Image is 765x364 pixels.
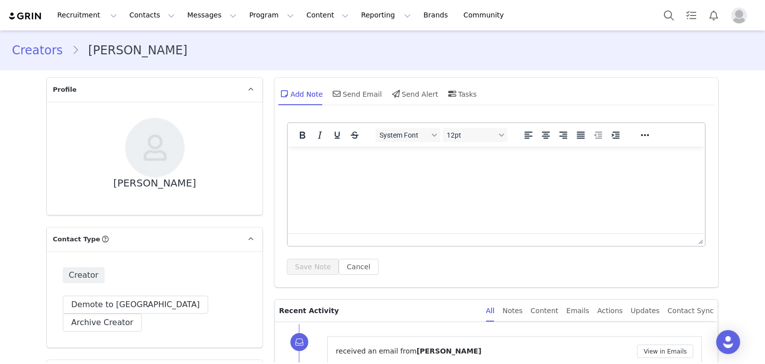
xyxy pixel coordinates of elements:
div: Actions [597,300,623,322]
img: placeholder-profile.jpg [731,7,747,23]
span: Profile [53,85,77,95]
div: Emails [566,300,589,322]
span: [PERSON_NAME] [416,347,481,355]
button: Messages [181,4,243,26]
a: Creators [12,41,72,59]
img: grin logo [8,11,43,21]
button: Save Note [287,259,339,275]
div: Content [530,300,558,322]
div: Tasks [446,82,477,106]
div: Press the Up and Down arrow keys to resize the editor. [694,234,705,246]
button: Justify [572,128,589,142]
div: Notes [503,300,522,322]
button: Program [243,4,300,26]
div: Updates [631,300,659,322]
div: [PERSON_NAME] [114,178,196,189]
button: Bold [294,128,311,142]
button: Align left [520,128,537,142]
div: All [486,300,495,322]
a: Tasks [680,4,702,26]
button: Demote to [GEOGRAPHIC_DATA] [63,296,208,314]
span: Creator [63,267,105,283]
button: Cancel [339,259,378,275]
button: Recruitment [51,4,123,26]
button: Align right [555,128,572,142]
img: 45030fd5-0aa4-4b7e-b997-2430f8540964--s.jpg [125,118,185,178]
div: Contact Sync [667,300,714,322]
button: Font sizes [443,128,508,142]
div: Send Alert [390,82,438,106]
button: Content [300,4,355,26]
button: Reveal or hide additional toolbar items [637,128,653,142]
button: Fonts [376,128,440,142]
a: Community [458,4,514,26]
button: Increase indent [607,128,624,142]
span: System Font [380,131,428,139]
div: Add Note [278,82,323,106]
button: Align center [537,128,554,142]
button: Profile [725,7,757,23]
button: Notifications [703,4,725,26]
button: Search [658,4,680,26]
button: Archive Creator [63,314,142,332]
button: Italic [311,128,328,142]
button: Decrease indent [590,128,607,142]
div: Open Intercom Messenger [716,330,740,354]
button: Contacts [124,4,181,26]
iframe: Rich Text Area [288,147,705,233]
span: Contact Type [53,234,100,244]
button: Strikethrough [346,128,363,142]
div: Send Email [331,82,382,106]
button: Reporting [355,4,417,26]
button: Underline [329,128,346,142]
span: received an email from [336,347,416,355]
button: View in Emails [637,345,693,358]
span: 12pt [447,131,496,139]
p: Recent Activity [279,300,478,322]
a: Brands [417,4,457,26]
